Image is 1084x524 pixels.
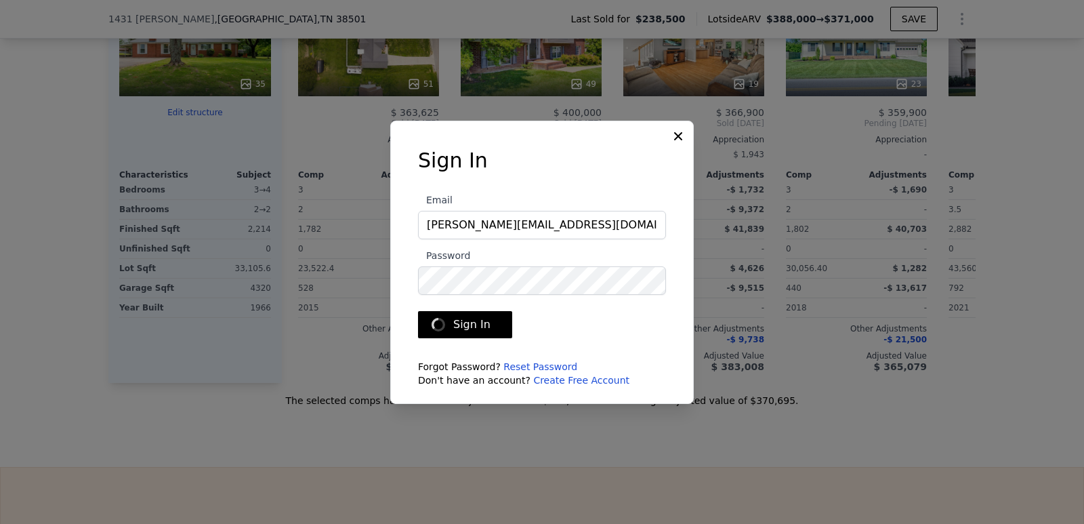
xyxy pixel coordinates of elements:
a: Create Free Account [533,375,629,386]
h3: Sign In [418,148,666,173]
a: Reset Password [503,361,577,372]
div: Forgot Password? Don't have an account? [418,360,666,387]
input: Email [418,211,666,239]
input: Password [418,266,666,295]
span: Email [418,195,453,205]
button: Sign In [418,311,512,338]
span: Password [418,250,470,261]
